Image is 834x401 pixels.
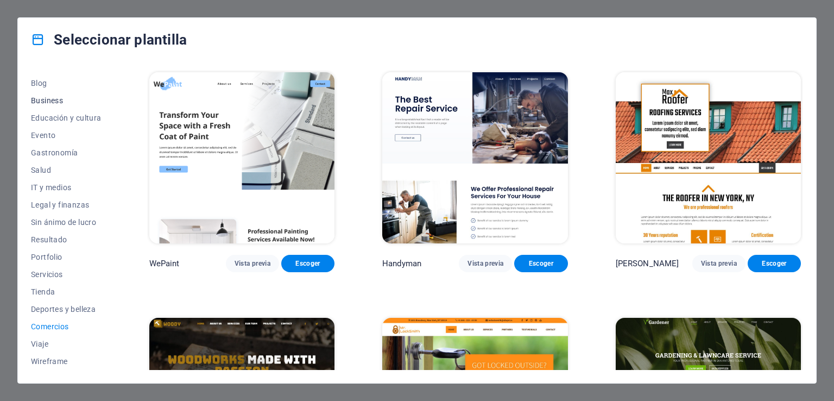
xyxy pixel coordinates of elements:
[467,259,503,268] span: Vista previa
[31,283,102,300] button: Tienda
[31,231,102,248] button: Resultado
[701,259,737,268] span: Vista previa
[514,255,567,272] button: Escoger
[31,166,102,174] span: Salud
[31,148,102,157] span: Gastronomía
[31,31,187,48] h4: Seleccionar plantilla
[31,200,102,209] span: Legal y finanzas
[756,259,792,268] span: Escoger
[616,258,679,269] p: [PERSON_NAME]
[31,357,102,366] span: Wireframe
[616,72,801,243] img: Max Roofer
[31,300,102,318] button: Deportes y belleza
[31,253,102,261] span: Portfolio
[382,258,421,269] p: Handyman
[31,131,102,140] span: Evento
[149,258,180,269] p: WePaint
[748,255,801,272] button: Escoger
[31,96,102,105] span: Business
[31,353,102,370] button: Wireframe
[31,109,102,127] button: Educación y cultura
[459,255,512,272] button: Vista previa
[31,235,102,244] span: Resultado
[31,322,102,331] span: Comercios
[31,114,102,122] span: Educación y cultura
[31,74,102,92] button: Blog
[31,270,102,279] span: Servicios
[281,255,334,272] button: Escoger
[31,79,102,87] span: Blog
[31,179,102,196] button: IT y medios
[31,335,102,353] button: Viaje
[382,72,567,243] img: Handyman
[290,259,326,268] span: Escoger
[523,259,559,268] span: Escoger
[31,214,102,231] button: Sin ánimo de lucro
[31,218,102,227] span: Sin ánimo de lucro
[31,161,102,179] button: Salud
[31,127,102,144] button: Evento
[31,305,102,314] span: Deportes y belleza
[31,340,102,348] span: Viaje
[149,72,334,243] img: WePaint
[31,196,102,214] button: Legal y finanzas
[31,183,102,192] span: IT y medios
[31,287,102,296] span: Tienda
[31,248,102,266] button: Portfolio
[692,255,745,272] button: Vista previa
[31,266,102,283] button: Servicios
[226,255,279,272] button: Vista previa
[31,144,102,161] button: Gastronomía
[31,318,102,335] button: Comercios
[235,259,270,268] span: Vista previa
[31,92,102,109] button: Business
